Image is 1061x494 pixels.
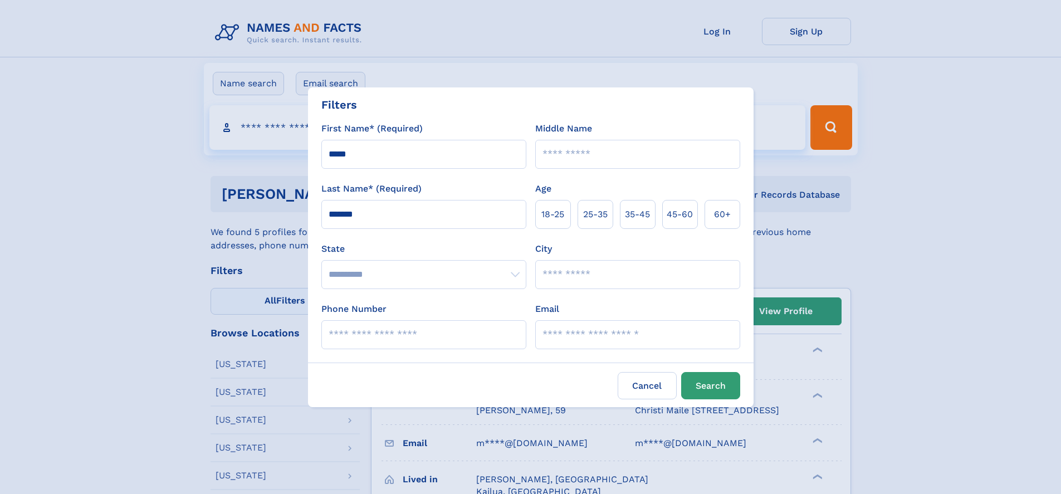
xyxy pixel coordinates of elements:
[535,302,559,316] label: Email
[321,122,423,135] label: First Name* (Required)
[681,372,740,399] button: Search
[541,208,564,221] span: 18‑25
[714,208,731,221] span: 60+
[535,182,551,195] label: Age
[321,182,422,195] label: Last Name* (Required)
[667,208,693,221] span: 45‑60
[583,208,608,221] span: 25‑35
[535,122,592,135] label: Middle Name
[321,242,526,256] label: State
[321,96,357,113] div: Filters
[321,302,387,316] label: Phone Number
[618,372,677,399] label: Cancel
[625,208,650,221] span: 35‑45
[535,242,552,256] label: City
